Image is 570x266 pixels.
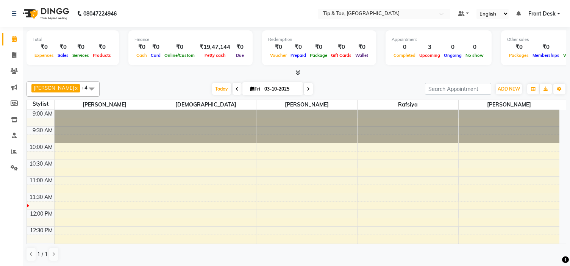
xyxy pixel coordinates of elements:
[234,53,246,58] span: Due
[507,53,531,58] span: Packages
[417,43,442,52] div: 3
[203,53,228,58] span: Petty cash
[392,53,417,58] span: Completed
[149,43,162,52] div: ₹0
[528,10,556,18] span: Front Desk
[358,100,458,110] span: Rafsiya
[459,100,559,110] span: [PERSON_NAME]
[289,53,308,58] span: Prepaid
[28,160,54,168] div: 10:30 AM
[31,243,54,251] div: 1:00 PM
[308,43,329,52] div: ₹0
[33,43,56,52] div: ₹0
[531,53,561,58] span: Memberships
[289,43,308,52] div: ₹0
[531,43,561,52] div: ₹0
[27,100,54,108] div: Stylist
[233,43,247,52] div: ₹0
[91,43,113,52] div: ₹0
[55,100,155,110] span: [PERSON_NAME]
[74,85,78,91] a: x
[442,53,464,58] span: Ongoing
[248,86,262,92] span: Fri
[70,43,91,52] div: ₹0
[162,53,197,58] span: Online/Custom
[329,43,353,52] div: ₹0
[33,36,113,43] div: Total
[155,100,256,110] span: [DEMOGRAPHIC_DATA]
[353,43,370,52] div: ₹0
[392,43,417,52] div: 0
[134,43,149,52] div: ₹0
[31,127,54,135] div: 9:30 AM
[28,193,54,201] div: 11:30 AM
[34,85,74,91] span: [PERSON_NAME]
[308,53,329,58] span: Package
[507,43,531,52] div: ₹0
[33,53,56,58] span: Expenses
[28,143,54,151] div: 10:00 AM
[212,83,231,95] span: Today
[496,84,522,94] button: ADD NEW
[81,84,93,91] span: +4
[56,43,70,52] div: ₹0
[91,53,113,58] span: Products
[442,43,464,52] div: 0
[268,43,289,52] div: ₹0
[464,43,486,52] div: 0
[417,53,442,58] span: Upcoming
[31,110,54,118] div: 9:00 AM
[268,36,370,43] div: Redemption
[70,53,91,58] span: Services
[464,53,486,58] span: No show
[162,43,197,52] div: ₹0
[392,36,486,43] div: Appointment
[149,53,162,58] span: Card
[37,250,48,258] span: 1 / 1
[262,83,300,95] input: 2025-10-03
[83,3,117,24] b: 08047224946
[28,177,54,185] div: 11:00 AM
[19,3,71,24] img: logo
[498,86,520,92] span: ADD NEW
[197,43,233,52] div: ₹19,47,144
[256,100,357,110] span: [PERSON_NAME]
[353,53,370,58] span: Wallet
[425,83,491,95] input: Search Appointment
[134,36,247,43] div: Finance
[268,53,289,58] span: Voucher
[134,53,149,58] span: Cash
[56,53,70,58] span: Sales
[329,53,353,58] span: Gift Cards
[28,227,54,235] div: 12:30 PM
[28,210,54,218] div: 12:00 PM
